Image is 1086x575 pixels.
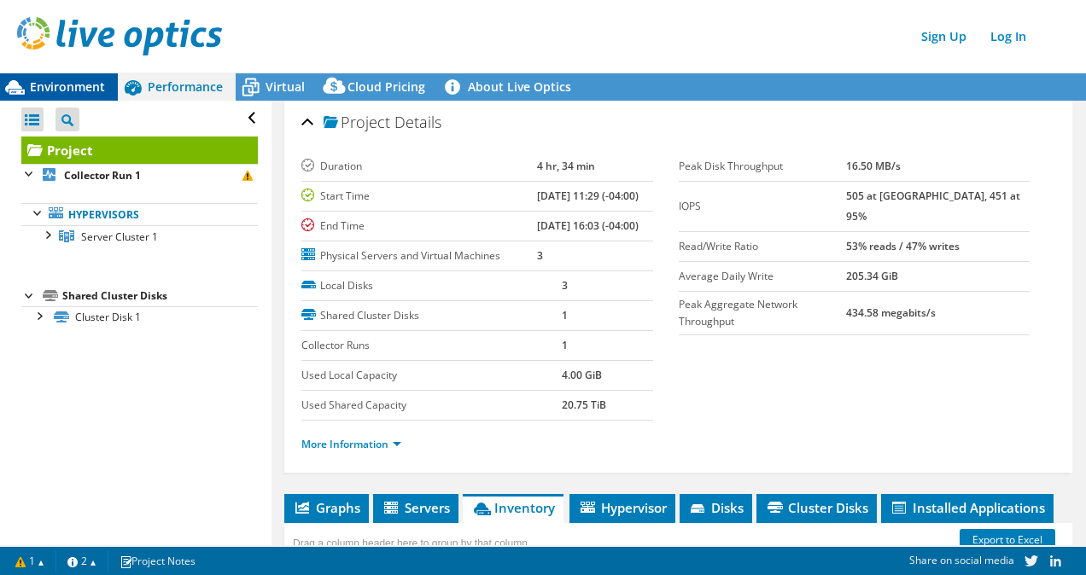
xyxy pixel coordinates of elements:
label: Average Daily Write [679,268,846,285]
span: Inventory [471,499,555,516]
span: Details [394,112,441,132]
div: Drag a column header here to group by that column [289,531,532,555]
b: 4 hr, 34 min [537,159,595,173]
span: Virtual [266,78,305,95]
b: 434.58 megabits/s [846,305,936,320]
span: Cluster Disks [765,499,868,516]
a: Hypervisors [21,203,258,225]
b: [DATE] 11:29 (-04:00) [537,189,639,203]
label: Duration [301,158,537,175]
a: 1 [3,550,56,572]
label: Local Disks [301,277,562,294]
label: Physical Servers and Virtual Machines [301,247,537,264]
a: More Information [301,437,401,451]
span: Graphs [293,499,360,516]
b: 16.50 MB/s [846,159,901,173]
label: Shared Cluster Disks [301,307,562,324]
b: 1 [562,308,568,322]
label: Peak Disk Throughput [679,158,846,175]
label: Used Shared Capacity [301,397,562,414]
span: Servers [382,499,450,516]
a: Project Notes [108,550,207,572]
span: Server Cluster 1 [81,229,158,244]
span: Installed Applications [890,499,1045,516]
label: IOPS [679,198,846,215]
b: 20.75 TiB [562,398,606,412]
span: Project [324,114,390,131]
label: End Time [301,218,537,235]
a: About Live Optics [438,73,584,101]
label: Used Local Capacity [301,367,562,384]
a: 2 [55,550,108,572]
div: Shared Cluster Disks [62,286,258,306]
img: live_optics_svg.svg [17,17,222,55]
span: Share on social media [909,553,1014,567]
a: Project [21,136,258,164]
b: Collector Run 1 [64,168,141,183]
span: Environment [30,78,105,95]
label: Peak Aggregate Network Throughput [679,296,846,330]
span: Cloud Pricing [347,78,425,95]
b: 4.00 GiB [562,368,602,382]
a: Sign Up [913,24,975,49]
a: Server Cluster 1 [21,225,258,247]
a: Cluster Disk 1 [21,306,258,328]
a: Collector Run 1 [21,164,258,186]
span: Hypervisor [578,499,667,516]
b: 3 [537,248,543,263]
b: 1 [562,338,568,352]
b: 53% reads / 47% writes [846,239,960,253]
b: 3 [562,278,568,293]
a: Export to Excel [960,529,1055,551]
span: Performance [148,78,223,95]
label: Read/Write Ratio [679,238,846,255]
b: 205.34 GiB [846,269,898,283]
a: Log In [982,24,1035,49]
label: Start Time [301,188,537,205]
b: [DATE] 16:03 (-04:00) [537,218,639,233]
b: 505 at [GEOGRAPHIC_DATA], 451 at 95% [846,189,1020,224]
span: Disks [688,499,744,516]
label: Collector Runs [301,337,562,354]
